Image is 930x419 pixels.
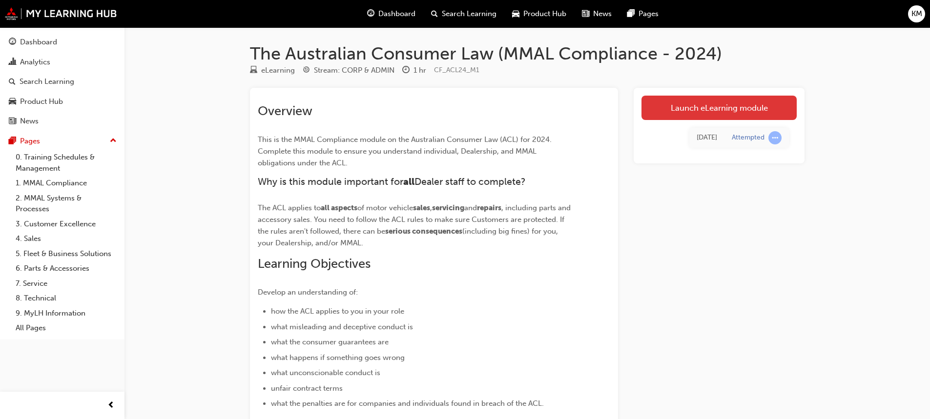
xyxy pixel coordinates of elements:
span: search-icon [9,78,16,86]
span: all aspects [321,203,357,212]
a: 3. Customer Excellence [12,217,121,232]
span: car-icon [512,8,519,20]
a: search-iconSearch Learning [423,4,504,24]
div: Attempted [732,133,765,142]
span: KM [911,8,922,20]
span: prev-icon [107,399,115,412]
div: Type [250,64,295,77]
span: how the ACL applies to you in your role [271,307,404,316]
a: 6. Parts & Accessories [12,261,121,276]
span: Overview [258,103,312,119]
span: Search Learning [442,8,496,20]
a: 8. Technical [12,291,121,306]
a: News [4,112,121,130]
div: Thu Jul 11 2024 08:46:21 GMT+1000 (Australian Eastern Standard Time) [697,132,717,143]
span: what misleading and deceptive conduct is [271,322,413,331]
div: Stream [303,64,394,77]
a: 0. Training Schedules & Management [12,150,121,176]
span: Dealer staff to complete? [414,176,526,187]
span: search-icon [431,8,438,20]
span: clock-icon [402,66,410,75]
div: Product Hub [20,96,63,107]
span: Develop an understanding of: [258,288,358,297]
span: guage-icon [367,8,374,20]
a: 5. Fleet & Business Solutions [12,246,121,261]
div: eLearning [261,65,295,76]
a: 2. MMAL Systems & Processes [12,191,121,217]
a: Search Learning [4,73,121,91]
span: Dashboard [378,8,415,20]
span: what happens if something goes wrong [271,353,405,362]
button: Pages [4,132,121,150]
a: car-iconProduct Hub [504,4,574,24]
span: what the penalties are for companies and individuals found in breach of the ACL. [271,399,544,408]
span: news-icon [582,8,589,20]
div: Analytics [20,57,50,68]
span: News [593,8,612,20]
button: KM [908,5,925,22]
span: learningResourceType_ELEARNING-icon [250,66,257,75]
span: , including parts and accessory sales. You need to follow the ACL rules to make sure Customers ar... [258,203,573,236]
a: guage-iconDashboard [359,4,423,24]
span: Learning resource code [434,66,479,74]
span: pages-icon [9,137,16,146]
span: Learning Objectives [258,256,371,271]
span: learningRecordVerb_ATTEMPT-icon [768,131,782,144]
span: This is the MMAL Compliance module on the Australian Consumer Law (ACL) for 2024. Complete this m... [258,135,554,167]
a: 4. Sales [12,231,121,246]
span: all [403,176,414,187]
span: of motor vehicle [357,203,413,212]
a: pages-iconPages [620,4,666,24]
a: Dashboard [4,33,121,51]
span: The ACL applies to [258,203,321,212]
span: repairs [477,203,501,212]
span: unfair contract terms [271,384,343,393]
span: Pages [639,8,659,20]
a: 7. Service [12,276,121,291]
span: car-icon [9,98,16,106]
span: Why is this module important for [258,176,403,187]
span: chart-icon [9,58,16,67]
a: Product Hub [4,93,121,111]
button: DashboardAnalyticsSearch LearningProduct HubNews [4,31,121,132]
span: what unconscionable conduct is [271,368,380,377]
a: All Pages [12,320,121,336]
a: 1. MMAL Compliance [12,176,121,191]
span: what the consumer guarantees are [271,338,389,346]
a: 9. MyLH Information [12,306,121,321]
span: news-icon [9,117,16,126]
div: Stream: CORP & ADMIN [314,65,394,76]
a: Launch eLearning module [641,96,797,120]
span: up-icon [110,135,117,147]
span: target-icon [303,66,310,75]
span: guage-icon [9,38,16,47]
div: 1 hr [413,65,426,76]
span: and [464,203,477,212]
div: Duration [402,64,426,77]
span: serious consequences [385,227,462,236]
span: sales [413,203,430,212]
span: Product Hub [523,8,566,20]
div: Search Learning [20,76,74,87]
a: Analytics [4,53,121,71]
a: news-iconNews [574,4,620,24]
span: servicing [432,203,464,212]
div: Dashboard [20,37,57,48]
h1: The Australian Consumer Law (MMAL Compliance - 2024) [250,43,805,64]
img: mmal [5,7,117,20]
span: , [430,203,432,212]
div: Pages [20,136,40,147]
div: News [20,116,39,127]
span: pages-icon [627,8,635,20]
